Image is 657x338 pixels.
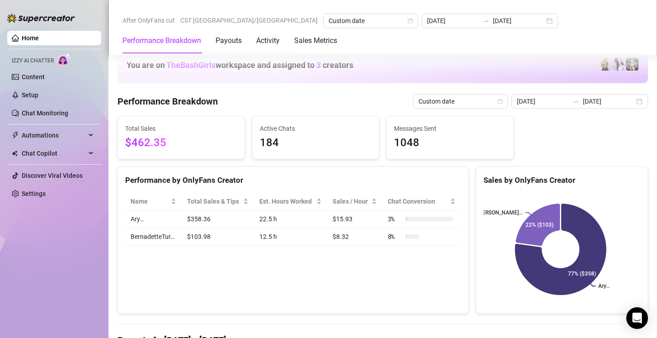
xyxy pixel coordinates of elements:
[427,16,479,26] input: Start date
[497,99,503,104] span: calendar
[408,18,413,24] span: calendar
[583,96,634,106] input: End date
[483,174,640,186] div: Sales by OnlyFans Creator
[125,124,237,133] span: Total Sales
[22,172,83,179] a: Discover Viral Videos
[418,95,502,108] span: Custom date
[316,60,321,70] span: 3
[187,196,241,206] span: Total Sales & Tips
[256,35,280,46] div: Activity
[599,283,610,289] text: Ary…
[122,35,201,46] div: Performance Breakdown
[599,58,611,71] img: BernadetteTur
[122,14,175,27] span: After OnlyFans cut
[388,232,402,242] span: 8 %
[394,124,506,133] span: Messages Sent
[394,134,506,152] span: 1048
[125,174,461,186] div: Performance by OnlyFans Creator
[327,193,382,210] th: Sales / Hour
[57,53,71,66] img: AI Chatter
[125,193,182,210] th: Name
[22,190,46,197] a: Settings
[166,60,216,70] span: TheBashGirls
[327,228,382,246] td: $8.32
[260,124,372,133] span: Active Chats
[572,98,579,105] span: to
[125,134,237,152] span: $462.35
[12,57,54,65] span: Izzy AI Chatter
[182,228,254,246] td: $103.98
[22,34,39,42] a: Home
[612,58,625,71] img: Ary
[254,210,327,228] td: 22.5 h
[22,128,86,143] span: Automations
[22,91,38,99] a: Setup
[22,146,86,161] span: Chat Copilot
[493,16,544,26] input: End date
[327,210,382,228] td: $15.93
[182,193,254,210] th: Total Sales & Tips
[259,196,314,206] div: Est. Hours Worked
[12,132,19,139] span: thunderbolt
[333,196,370,206] span: Sales / Hour
[22,73,45,81] a: Content
[626,307,648,329] div: Open Intercom Messenger
[388,214,402,224] span: 3 %
[382,193,461,210] th: Chat Conversion
[131,196,169,206] span: Name
[260,134,372,152] span: 184
[328,14,413,28] span: Custom date
[125,210,182,228] td: Ary…
[180,14,318,27] span: CST [GEOGRAPHIC_DATA]/[GEOGRAPHIC_DATA]
[12,150,18,157] img: Chat Copilot
[117,95,218,108] h4: Performance Breakdown
[626,58,638,71] img: Bonnie
[125,228,182,246] td: BernadetteTur…
[22,109,68,117] a: Chat Monitoring
[388,196,449,206] span: Chat Conversion
[7,14,75,23] img: logo-BBDzfeDw.svg
[254,228,327,246] td: 12.5 h
[482,17,489,24] span: to
[216,35,242,46] div: Payouts
[517,96,568,106] input: Start date
[477,209,523,216] text: [PERSON_NAME]...
[294,35,337,46] div: Sales Metrics
[572,98,579,105] span: swap-right
[127,60,353,70] h1: You are on workspace and assigned to creators
[482,17,489,24] span: swap-right
[182,210,254,228] td: $358.36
